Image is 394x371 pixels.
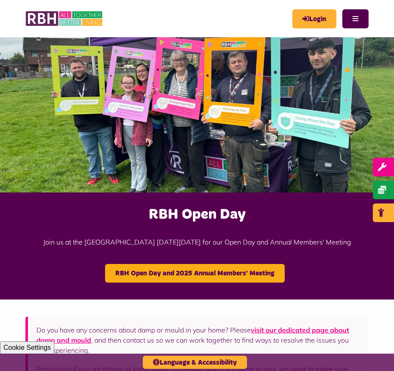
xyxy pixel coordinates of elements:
[4,224,390,260] p: Join us at the [GEOGRAPHIC_DATA] [DATE][DATE] for our Open Day and Annual Members' Meeting
[36,325,360,355] p: Do you have any concerns about damp or mould in your home? Please , and then contact us so we can...
[4,205,390,224] h2: RBH Open Day
[292,9,336,28] a: MyRBH
[105,264,285,283] a: RBH Open Day and 2025 Annual Members' Meeting
[143,356,247,369] button: Language & Accessibility
[356,333,394,371] iframe: Netcall Web Assistant for live chat
[25,8,104,29] img: RBH
[342,9,369,28] button: Navigation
